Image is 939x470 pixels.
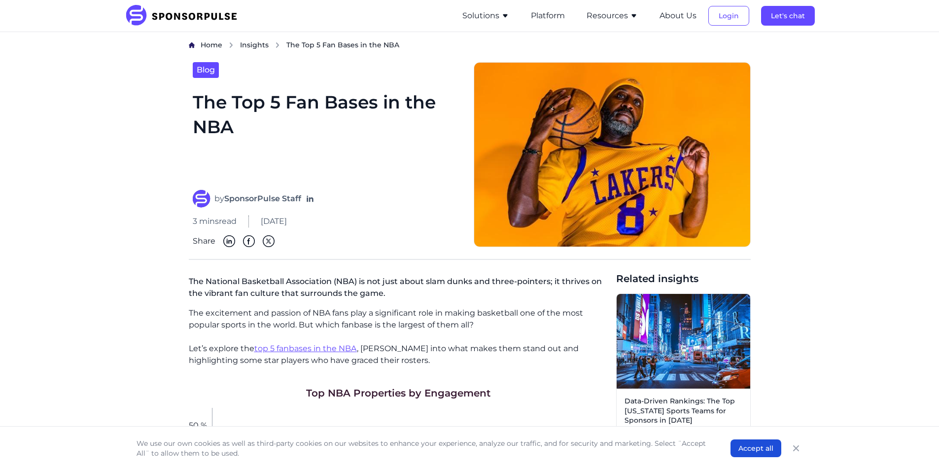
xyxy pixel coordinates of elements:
[189,307,608,331] p: The excitement and passion of NBA fans play a significant role in making basketball one of the mo...
[193,190,210,208] img: SponsorPulse Staff
[263,235,275,247] img: Twitter
[125,5,244,27] img: SponsorPulse
[201,40,222,49] span: Home
[189,272,608,307] p: The National Basketball Association (NBA) is not just about slam dunks and three-pointers; it thr...
[587,10,638,22] button: Resources
[240,40,269,50] a: Insights
[305,194,315,204] a: Follow on LinkedIn
[189,42,195,48] img: Home
[137,438,711,458] p: We use our own cookies as well as third-party cookies on our websites to enhance your experience,...
[224,194,301,203] strong: SponsorPulse Staff
[761,11,815,20] a: Let's chat
[761,6,815,26] button: Let's chat
[625,397,742,426] span: Data-Driven Rankings: The Top [US_STATE] Sports Teams for Sponsors in [DATE]
[214,193,301,205] span: by
[254,344,357,353] a: top 5 fanbases in the NBA
[789,441,803,455] button: Close
[189,343,608,366] p: Let’s explore the , [PERSON_NAME] into what makes them stand out and highlighting some star playe...
[617,294,750,389] img: Photo by Andreas Niendorf courtesy of Unsplash
[616,272,751,286] span: Related insights
[286,40,399,50] span: The Top 5 Fan Bases in the NBA
[306,386,490,400] h1: Top NBA Properties by Engagement
[474,62,751,248] img: Photo courtesy Adre Hunter via Unsplash
[531,10,565,22] button: Platform
[261,216,287,227] span: [DATE]
[193,62,219,78] a: Blog
[660,11,696,20] a: About Us
[708,11,749,20] a: Login
[462,10,509,22] button: Solutions
[240,40,269,49] span: Insights
[223,235,235,247] img: Linkedin
[275,42,280,48] img: chevron right
[730,439,781,457] button: Accept all
[193,235,215,247] span: Share
[708,6,749,26] button: Login
[193,216,237,227] span: 3 mins read
[193,90,462,179] h1: The Top 5 Fan Bases in the NBA
[189,422,208,428] span: 50 %
[531,11,565,20] a: Platform
[616,293,751,447] a: Data-Driven Rankings: The Top [US_STATE] Sports Teams for Sponsors in [DATE]Read more
[660,10,696,22] button: About Us
[228,42,234,48] img: chevron right
[201,40,222,50] a: Home
[243,235,255,247] img: Facebook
